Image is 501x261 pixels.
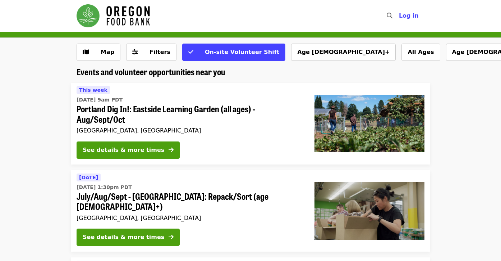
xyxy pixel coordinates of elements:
[188,49,193,55] i: check icon
[387,12,392,19] i: search icon
[77,96,123,104] time: [DATE] 9am PDT
[169,147,174,153] i: arrow-right icon
[126,44,176,61] button: Filters (0 selected)
[77,127,303,134] div: [GEOGRAPHIC_DATA], [GEOGRAPHIC_DATA]
[182,44,285,61] button: On-site Volunteer Shift
[83,233,164,242] div: See details & more times
[393,9,424,23] button: Log in
[77,184,132,191] time: [DATE] 1:30pm PDT
[150,49,170,55] span: Filters
[71,83,430,165] a: See details for "Portland Dig In!: Eastside Learning Garden (all ages) - Aug/Sept/Oct"
[314,182,424,240] img: July/Aug/Sept - Portland: Repack/Sort (age 8+) organized by Oregon Food Bank
[77,141,180,159] button: See details & more times
[314,95,424,152] img: Portland Dig In!: Eastside Learning Garden (all ages) - Aug/Sept/Oct organized by Oregon Food Bank
[291,44,396,61] button: Age [DEMOGRAPHIC_DATA]+
[77,4,150,27] img: Oregon Food Bank - Home
[401,44,440,61] button: All Ages
[399,12,419,19] span: Log in
[397,7,403,24] input: Search
[77,229,180,246] button: See details & more times
[79,87,107,93] span: This week
[83,146,164,154] div: See details & more times
[71,170,430,252] a: See details for "July/Aug/Sept - Portland: Repack/Sort (age 8+)"
[77,44,120,61] button: Show map view
[101,49,114,55] span: Map
[169,234,174,240] i: arrow-right icon
[83,49,89,55] i: map icon
[77,65,225,78] span: Events and volunteer opportunities near you
[77,191,303,212] span: July/Aug/Sept - [GEOGRAPHIC_DATA]: Repack/Sort (age [DEMOGRAPHIC_DATA]+)
[77,104,303,125] span: Portland Dig In!: Eastside Learning Garden (all ages) - Aug/Sept/Oct
[79,175,98,180] span: [DATE]
[77,215,303,221] div: [GEOGRAPHIC_DATA], [GEOGRAPHIC_DATA]
[132,49,138,55] i: sliders-h icon
[205,49,279,55] span: On-site Volunteer Shift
